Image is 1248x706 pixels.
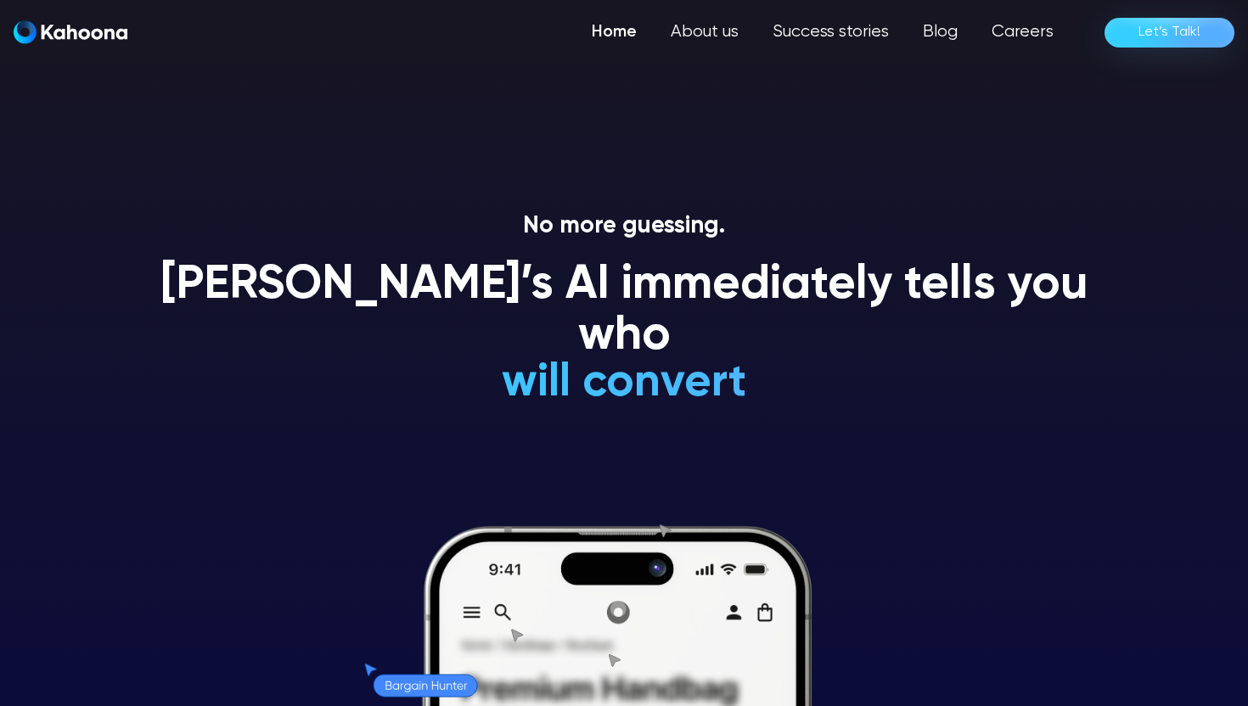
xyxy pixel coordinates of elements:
a: home [14,20,127,45]
a: Blog [906,15,975,49]
img: Kahoona logo white [14,20,127,44]
a: Careers [975,15,1071,49]
div: Let’s Talk! [1138,19,1200,46]
a: Success stories [756,15,906,49]
h1: [PERSON_NAME]’s AI immediately tells you who [140,261,1108,361]
a: Let’s Talk! [1105,18,1234,48]
a: About us [654,15,756,49]
p: No more guessing. [140,212,1108,241]
a: Home [575,15,654,49]
h1: will convert [374,358,874,408]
